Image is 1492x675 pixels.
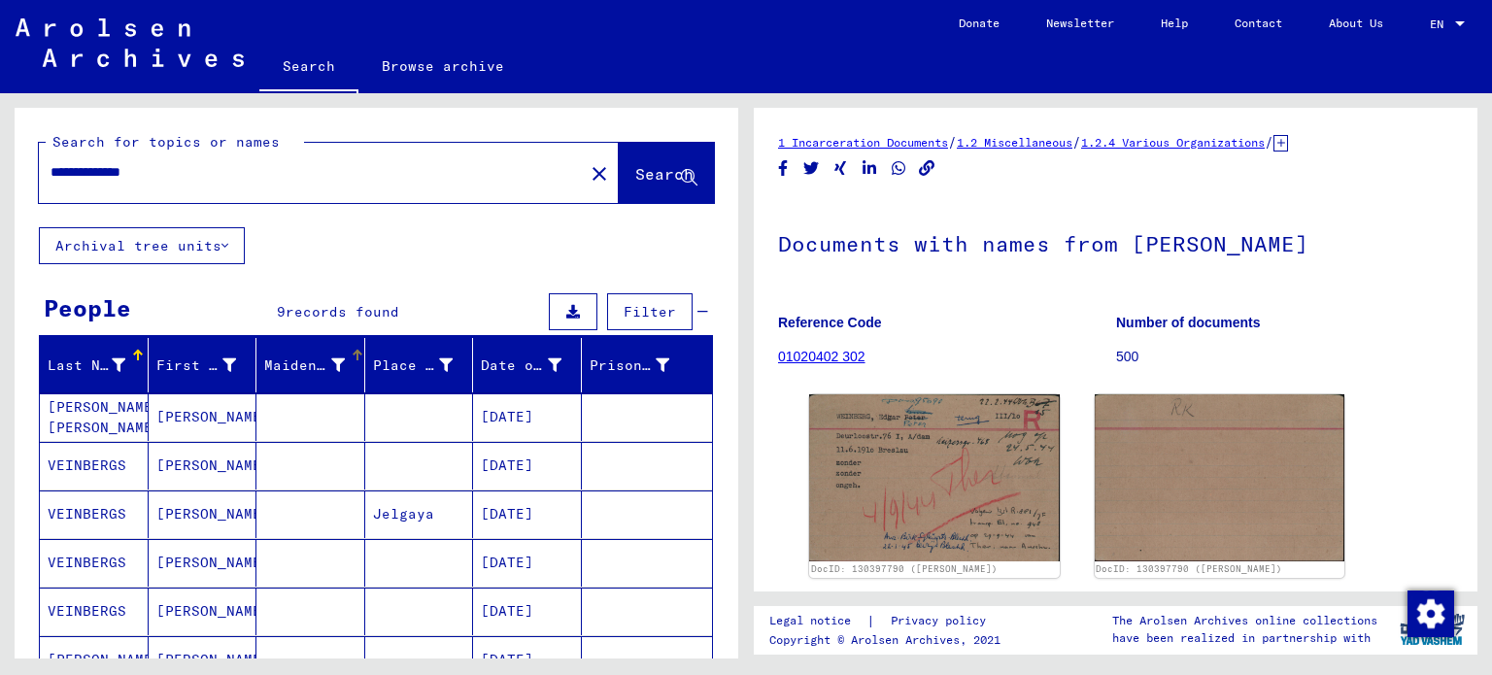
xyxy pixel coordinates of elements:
[156,350,261,381] div: First Name
[256,338,365,392] mat-header-cell: Maiden Name
[473,588,582,635] mat-cell: [DATE]
[1095,394,1345,561] img: 002.jpg
[1081,135,1265,150] a: 1.2.4 Various Organizations
[582,338,713,392] mat-header-cell: Prisoner #
[778,199,1453,285] h1: Documents with names from [PERSON_NAME]
[40,393,149,441] mat-cell: [PERSON_NAME] [PERSON_NAME]
[809,394,1060,561] img: 001.jpg
[473,442,582,489] mat-cell: [DATE]
[590,355,670,376] div: Prisoner #
[957,135,1072,150] a: 1.2 Miscellaneous
[40,539,149,587] mat-cell: VEINBERGS
[481,355,561,376] div: Date of Birth
[778,135,948,150] a: 1 Incarceration Documents
[40,338,149,392] mat-header-cell: Last Name
[1112,629,1377,647] p: have been realized in partnership with
[149,338,257,392] mat-header-cell: First Name
[1116,315,1261,330] b: Number of documents
[1116,347,1453,367] p: 500
[635,164,694,184] span: Search
[156,355,237,376] div: First Name
[52,133,280,151] mat-label: Search for topics or names
[264,350,369,381] div: Maiden Name
[860,156,880,181] button: Share on LinkedIn
[44,290,131,325] div: People
[1430,17,1451,31] span: EN
[259,43,358,93] a: Search
[1265,133,1273,151] span: /
[264,355,345,376] div: Maiden Name
[811,563,998,574] a: DocID: 130397790 ([PERSON_NAME])
[16,18,244,67] img: Arolsen_neg.svg
[473,338,582,392] mat-header-cell: Date of Birth
[875,611,1009,631] a: Privacy policy
[607,293,693,330] button: Filter
[831,156,851,181] button: Share on Xing
[580,153,619,192] button: Clear
[769,611,866,631] a: Legal notice
[39,227,245,264] button: Archival tree units
[1072,133,1081,151] span: /
[590,350,695,381] div: Prisoner #
[1112,612,1377,629] p: The Arolsen Archives online collections
[1396,605,1469,654] img: yv_logo.png
[889,156,909,181] button: Share on WhatsApp
[481,350,586,381] div: Date of Birth
[149,393,257,441] mat-cell: [PERSON_NAME]
[277,303,286,321] span: 9
[1407,591,1454,637] img: Change consent
[1407,590,1453,636] div: Change consent
[769,631,1009,649] p: Copyright © Arolsen Archives, 2021
[948,133,957,151] span: /
[149,490,257,538] mat-cell: [PERSON_NAME]
[473,539,582,587] mat-cell: [DATE]
[286,303,399,321] span: records found
[40,442,149,489] mat-cell: VEINBERGS
[778,315,882,330] b: Reference Code
[588,162,611,186] mat-icon: close
[778,349,865,364] a: 01020402 302
[149,442,257,489] mat-cell: [PERSON_NAME]
[917,156,937,181] button: Copy link
[149,588,257,635] mat-cell: [PERSON_NAME]
[40,490,149,538] mat-cell: VEINBERGS
[801,156,822,181] button: Share on Twitter
[40,588,149,635] mat-cell: VEINBERGS
[358,43,527,89] a: Browse archive
[619,143,714,203] button: Search
[769,611,1009,631] div: |
[373,350,478,381] div: Place of Birth
[624,303,676,321] span: Filter
[48,350,150,381] div: Last Name
[1096,563,1282,574] a: DocID: 130397790 ([PERSON_NAME])
[373,355,454,376] div: Place of Birth
[365,338,474,392] mat-header-cell: Place of Birth
[473,490,582,538] mat-cell: [DATE]
[365,490,474,538] mat-cell: Jelgaya
[149,539,257,587] mat-cell: [PERSON_NAME]
[773,156,794,181] button: Share on Facebook
[473,393,582,441] mat-cell: [DATE]
[48,355,125,376] div: Last Name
